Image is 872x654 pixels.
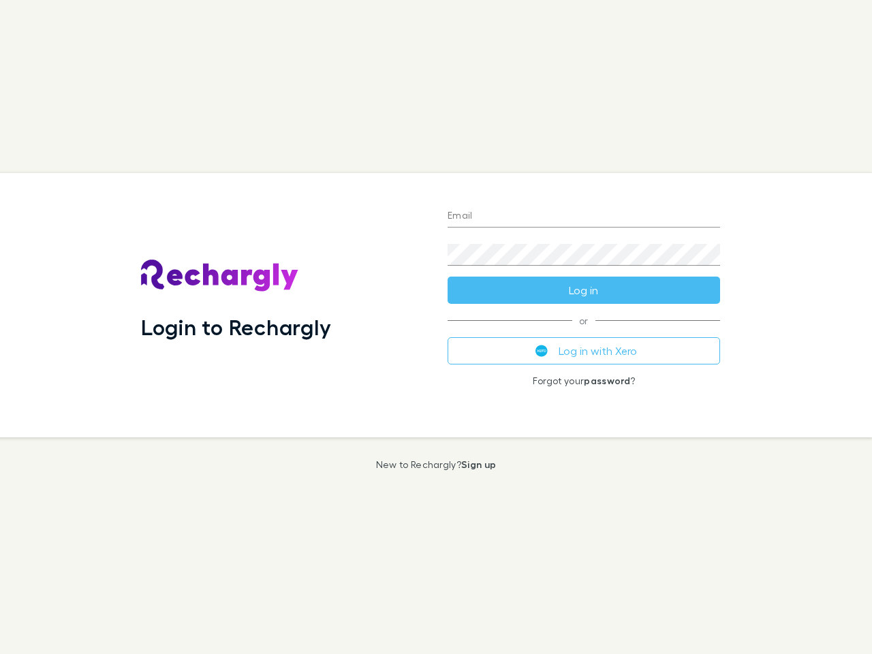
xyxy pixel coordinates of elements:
a: password [584,375,630,386]
p: New to Rechargly? [376,459,497,470]
p: Forgot your ? [448,375,720,386]
span: or [448,320,720,321]
button: Log in [448,277,720,304]
button: Log in with Xero [448,337,720,364]
h1: Login to Rechargly [141,314,331,340]
img: Rechargly's Logo [141,260,299,292]
img: Xero's logo [535,345,548,357]
a: Sign up [461,458,496,470]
